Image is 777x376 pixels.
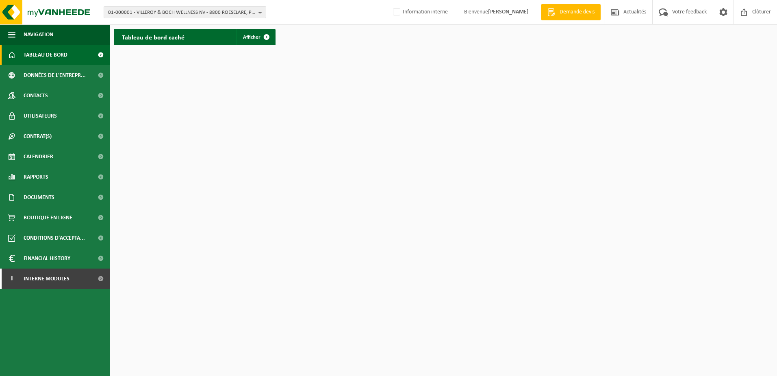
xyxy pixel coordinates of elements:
[24,126,52,146] span: Contrat(s)
[24,208,72,228] span: Boutique en ligne
[24,248,70,269] span: Financial History
[104,6,266,18] button: 01-000001 - VILLEROY & BOCH WELLNESS NV - 8800 ROESELARE, POPULIERSTRAAT 1
[24,269,69,289] span: Interne modules
[8,269,15,289] span: I
[24,167,48,187] span: Rapports
[24,45,67,65] span: Tableau de bord
[24,24,53,45] span: Navigation
[558,8,597,16] span: Demande devis
[24,228,85,248] span: Conditions d'accepta...
[541,4,601,20] a: Demande devis
[24,146,53,167] span: Calendrier
[24,187,54,208] span: Documents
[237,29,275,45] a: Afficher
[24,85,48,106] span: Contacts
[24,106,57,126] span: Utilisateurs
[243,35,260,40] span: Afficher
[24,65,86,85] span: Données de l'entrepr...
[391,6,448,18] label: Information interne
[488,9,529,15] strong: [PERSON_NAME]
[114,29,193,45] h2: Tableau de bord caché
[108,7,255,19] span: 01-000001 - VILLEROY & BOCH WELLNESS NV - 8800 ROESELARE, POPULIERSTRAAT 1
